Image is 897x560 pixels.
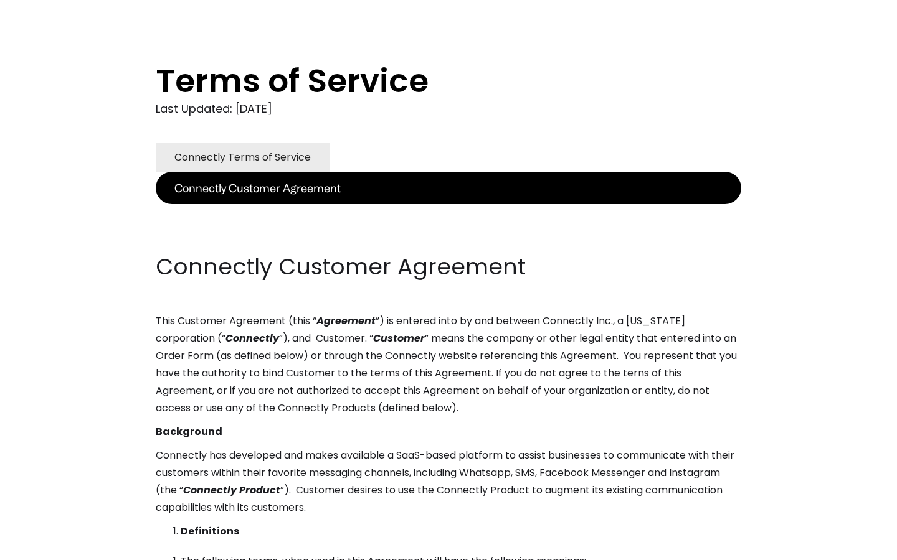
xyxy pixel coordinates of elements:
[316,314,376,328] em: Agreement
[156,447,741,516] p: Connectly has developed and makes available a SaaS-based platform to assist businesses to communi...
[225,331,279,345] em: Connectly
[181,524,239,538] strong: Definitions
[174,179,341,197] div: Connectly Customer Agreement
[183,483,280,497] em: Connectly Product
[373,331,425,345] em: Customer
[156,424,222,439] strong: Background
[174,149,311,166] div: Connectly Terms of Service
[156,62,691,100] h1: Terms of Service
[12,537,75,556] aside: Language selected: English
[156,204,741,222] p: ‍
[156,100,741,118] div: Last Updated: [DATE]
[156,228,741,245] p: ‍
[25,538,75,556] ul: Language list
[156,251,741,282] h2: Connectly Customer Agreement
[156,312,741,417] p: This Customer Agreement (this “ ”) is entered into by and between Connectly Inc., a [US_STATE] co...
